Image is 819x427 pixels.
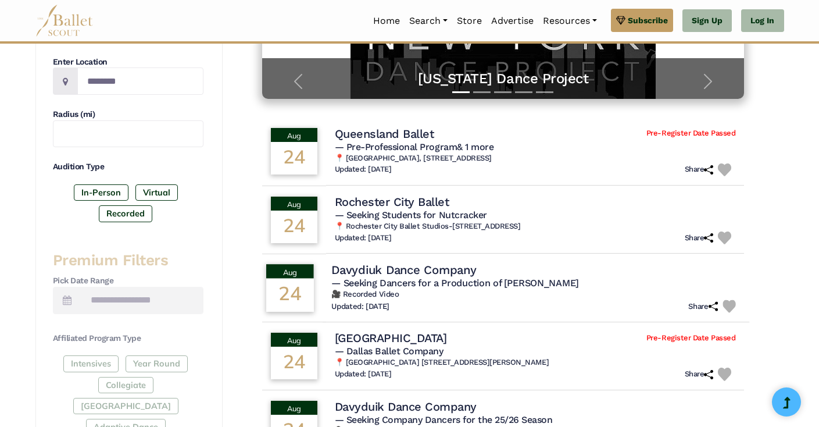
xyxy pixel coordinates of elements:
span: Pre-Register Date Passed [646,333,735,343]
div: 24 [271,347,317,379]
div: Aug [266,264,314,278]
div: 24 [266,279,314,312]
h6: Share [688,301,718,311]
h6: 📍 [GEOGRAPHIC_DATA], [STREET_ADDRESS] [335,154,736,163]
span: — Seeking Dancers for a Production of [PERSON_NAME] [331,277,579,289]
span: — Seeking Students for Nutcracker [335,209,487,220]
a: Subscribe [611,9,673,32]
h6: Updated: [DATE] [335,233,392,243]
span: — Seeking Company Dancers for the 25/26 Season [335,414,553,425]
label: In-Person [74,184,128,201]
a: Search [405,9,452,33]
input: Location [77,67,203,95]
label: Virtual [135,184,178,201]
button: Slide 3 [494,86,512,99]
h4: Enter Location [53,56,203,68]
h6: Updated: [DATE] [335,369,392,379]
h4: Davyduik Dance Company [335,399,477,414]
img: gem.svg [616,14,625,27]
h6: Share [685,233,714,243]
div: 24 [271,211,317,243]
label: Recorded [99,205,152,222]
h4: Queensland Ballet [335,126,434,141]
a: Store [452,9,487,33]
h4: Rochester City Ballet [335,194,449,209]
h3: Premium Filters [53,251,203,271]
button: Slide 1 [452,86,470,99]
span: — Dallas Ballet Company [335,346,444,357]
h6: Share [685,165,714,175]
div: Aug [271,333,317,347]
h6: Share [685,369,714,379]
div: Aug [271,197,317,211]
button: Slide 4 [515,86,532,99]
a: Log In [741,9,784,33]
span: Pre-Register Date Passed [646,129,735,138]
h4: Affiliated Program Type [53,333,203,344]
a: & 1 more [457,141,493,152]
h4: Radius (mi) [53,109,203,120]
button: Slide 2 [473,86,491,99]
a: Advertise [487,9,538,33]
a: Home [369,9,405,33]
a: Sign Up [682,9,732,33]
h6: 📍 [GEOGRAPHIC_DATA] [STREET_ADDRESS][PERSON_NAME] [335,358,736,368]
button: Slide 5 [536,86,553,99]
h6: Updated: [DATE] [331,301,389,311]
h4: Davydiuk Dance Company [331,262,476,277]
div: Aug [271,128,317,142]
div: Aug [271,401,317,415]
div: 24 [271,142,317,175]
h4: Pick Date Range [53,275,203,287]
a: [US_STATE] Dance Project [274,70,733,88]
span: Subscribe [628,14,668,27]
h6: Updated: [DATE] [335,165,392,175]
h6: 📍 Rochester City Ballet Studios-[STREET_ADDRESS] [335,222,736,232]
h4: Audition Type [53,161,203,173]
h4: [GEOGRAPHIC_DATA] [335,330,447,346]
span: — Pre-Professional Program [335,141,494,152]
a: Resources [538,9,602,33]
h6: 🎥 Recorded Video [331,290,741,300]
